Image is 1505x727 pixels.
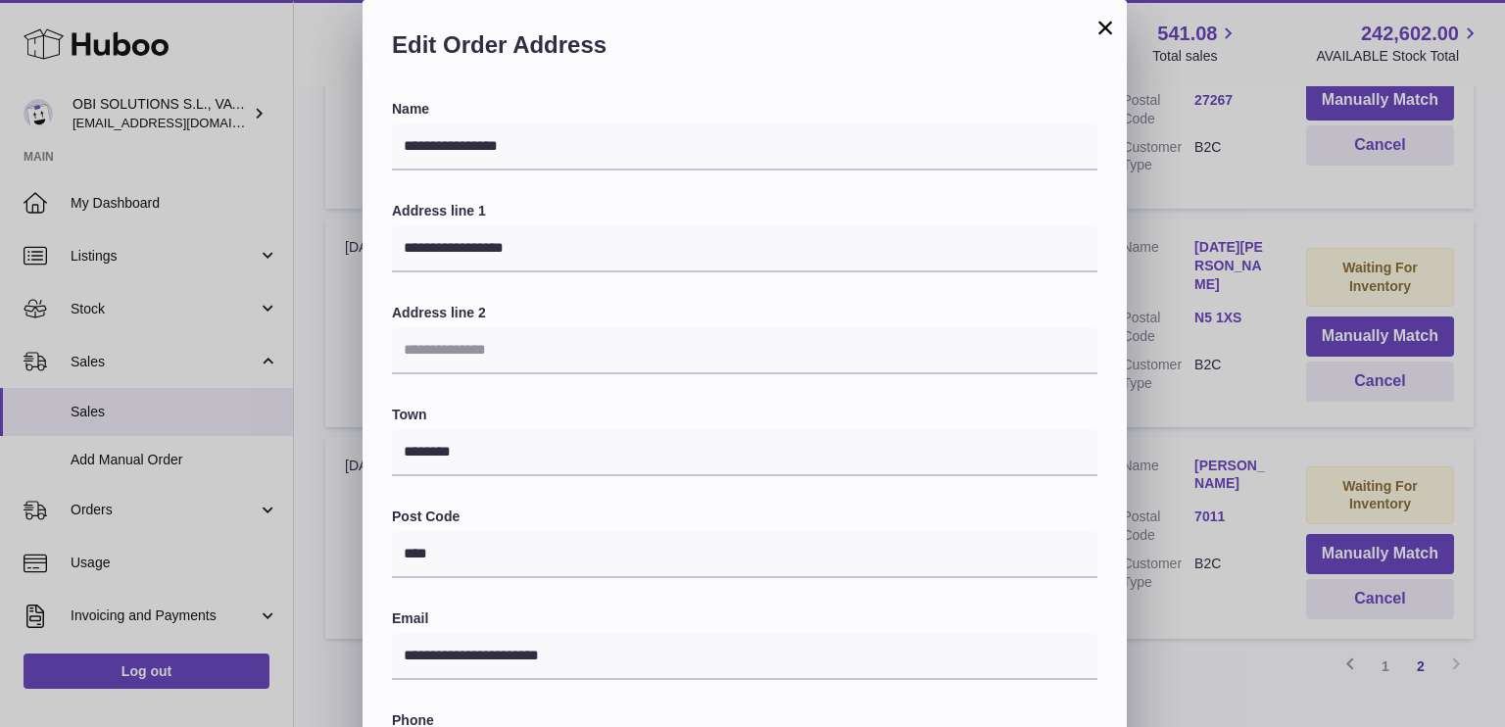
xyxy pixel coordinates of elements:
label: Address line 1 [392,202,1097,220]
button: × [1093,16,1117,39]
label: Post Code [392,508,1097,526]
label: Address line 2 [392,304,1097,322]
label: Town [392,406,1097,424]
label: Name [392,100,1097,119]
label: Email [392,609,1097,628]
h2: Edit Order Address [392,29,1097,71]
